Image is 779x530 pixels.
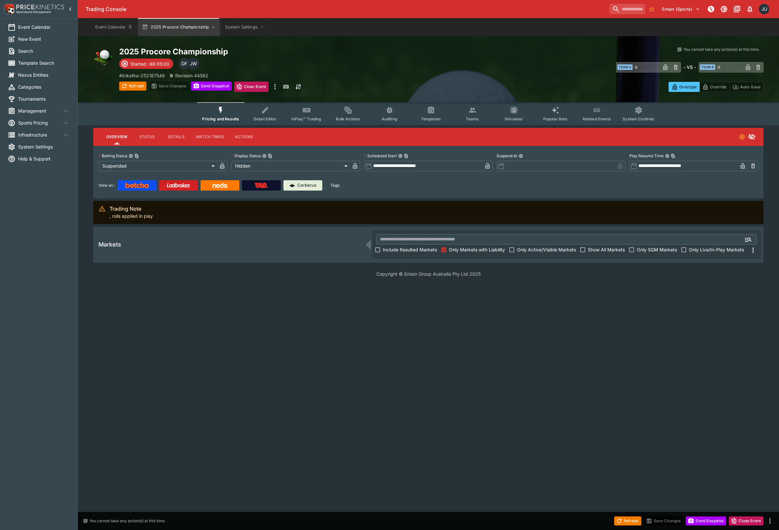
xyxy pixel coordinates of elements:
img: Betcha [125,183,149,188]
span: Related Events [583,116,611,121]
button: Copy To Clipboard [134,154,139,158]
svg: Suspended [739,134,745,140]
p: You cannot take any action(s) at this time. [683,47,760,52]
p: You cannot take any action(s) at this time. [89,518,166,524]
button: Send Snapshot [686,516,726,525]
button: Documentation [731,3,743,15]
a: Cerberus [283,180,322,191]
span: Detail Editor [254,116,277,121]
span: Search [18,48,70,54]
span: Pricing and Results [202,116,239,121]
button: System Settings [221,18,268,36]
img: Neds [212,183,227,188]
span: Teams [466,116,479,121]
button: Scheduled StartCopy To Clipboard [398,154,403,158]
span: Team B [700,64,715,70]
span: Popular Bets [543,116,567,121]
span: Only Active/Visible Markets [517,246,576,253]
img: PriceKinetics Logo [2,3,15,16]
button: Override [699,82,729,92]
button: more [766,517,774,525]
p: Started -86:05:00 [131,61,169,67]
p: Revision 44562 [175,72,208,79]
span: Only Live/In-Play Markets [689,246,744,253]
label: View on : [98,180,115,191]
button: Close Event [729,516,763,525]
button: Auto-Save [729,82,763,92]
button: Notifications [744,3,756,15]
div: Trading Console [86,6,607,13]
div: Suspended [98,161,217,171]
span: Bulk Actions [336,116,360,121]
div: Trading Note [109,205,153,213]
svg: More [749,246,757,254]
h5: Markets [98,241,121,248]
p: Cerberus [297,182,316,189]
p: Display Status [231,153,261,159]
span: Sports Pricing [18,119,62,126]
button: NOT Connected to PK [705,3,717,15]
img: golf.png [93,47,114,67]
div: Start From [669,82,763,92]
button: Suspend At [519,154,523,158]
div: Justin.Walsh [759,4,769,14]
span: Event Calendar [18,24,70,30]
button: No Bookmarks [647,4,657,14]
div: Hidden [231,161,350,171]
button: Copy To Clipboard [671,154,675,158]
button: Overview [101,129,132,145]
img: PriceKinetics [16,5,64,9]
span: Only Markets with Liability [449,246,505,253]
p: Override [710,83,727,90]
button: Details [162,129,191,145]
span: Categories [18,83,70,90]
span: Simulator [505,116,523,121]
img: TabNZ [255,183,268,188]
button: 2025 Procore Championship [138,18,220,36]
div: David Foster [178,58,190,70]
p: Copyright © Entain Group Australia Pty Ltd 2025 [78,271,779,277]
button: Send Snapshot [191,82,232,91]
img: Cerberus [290,183,295,188]
span: Infrastructure [18,131,62,138]
label: Tags: [330,180,340,191]
span: Auditing [382,116,397,121]
span: Tournaments [18,95,70,102]
p: Overtype [679,83,697,90]
p: Betting Status [98,153,127,159]
div: Justin Walsh [188,58,199,70]
button: Betting StatusCopy To Clipboard [129,154,133,158]
svg: Hidden [748,133,756,141]
span: Templates [421,116,441,121]
span: Management [18,107,62,114]
img: Sportsbook Management [16,11,51,14]
button: Display StatusCopy To Clipboard [262,154,267,158]
button: Toggle light/dark mode [718,3,730,15]
button: Event Calendar [91,18,137,36]
button: Open [742,234,754,245]
button: Refresh [614,516,641,525]
button: Copy To Clipboard [268,154,272,158]
p: Copy To Clipboard [119,72,165,79]
span: Help & Support [18,155,70,162]
button: Play Resume TimeCopy To Clipboard [665,154,670,158]
button: Actions [229,129,258,145]
h2: Copy To Clipboard [119,47,441,57]
button: Match Times [191,129,229,145]
p: Play Resume Time [629,153,664,159]
button: Select Tenant [658,4,704,14]
span: Template Search [18,60,70,66]
span: Team A [617,64,633,70]
button: Close Event [234,82,269,92]
span: System Controls [623,116,654,121]
p: Suspend At [497,153,517,159]
h6: - VS - [683,64,696,71]
div: Event type filters [197,102,659,125]
button: Status [132,129,162,145]
button: Justin.Walsh [757,2,771,16]
input: search [610,4,645,14]
p: Scheduled Start [364,153,397,159]
span: System Settings [18,143,70,150]
button: Overtype [669,82,700,92]
img: Ladbrokes [166,183,190,188]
